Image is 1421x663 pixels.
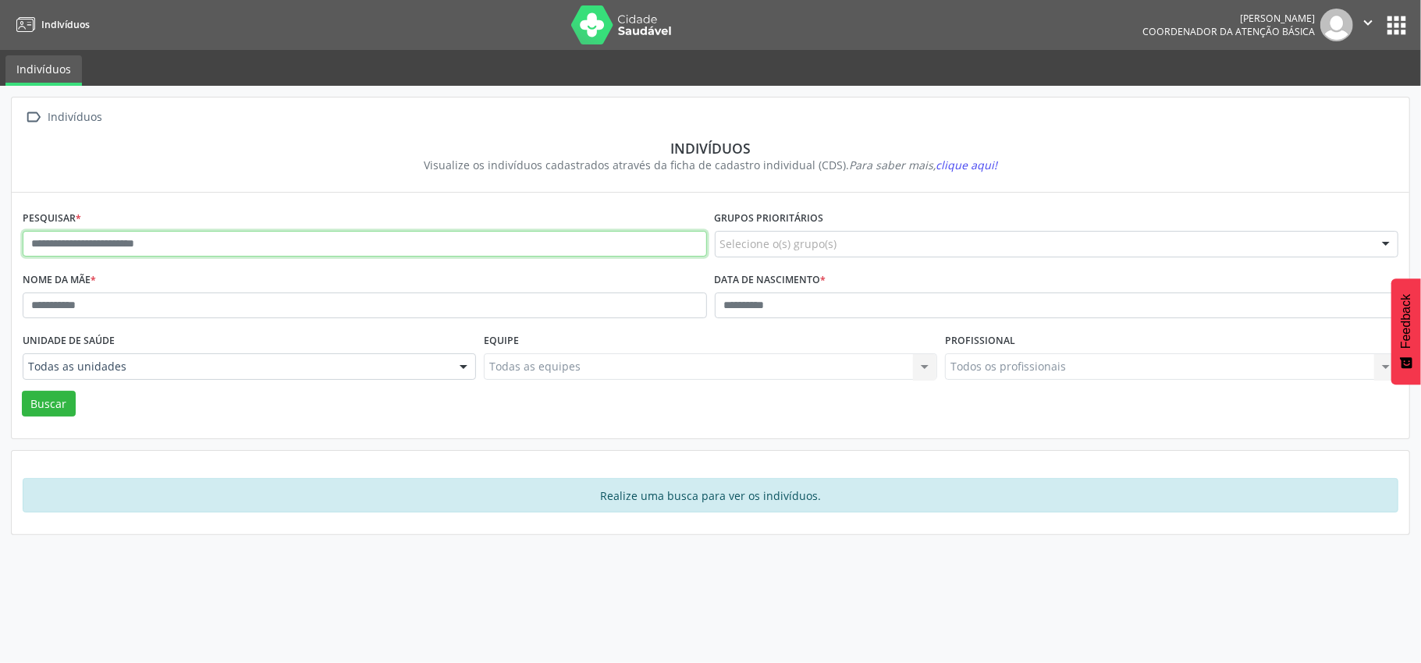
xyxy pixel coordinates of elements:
img: img [1320,9,1353,41]
i:  [1359,14,1377,31]
div: Indivíduos [45,106,105,129]
label: Pesquisar [23,207,81,231]
span: Selecione o(s) grupo(s) [720,236,837,252]
span: Todas as unidades [28,359,444,374]
button:  [1353,9,1383,41]
div: Realize uma busca para ver os indivíduos. [23,478,1398,512]
span: Feedback [1399,294,1413,349]
div: Indivíduos [34,140,1387,157]
i:  [23,106,45,129]
span: Coordenador da Atenção Básica [1142,25,1315,38]
label: Data de nascimento [715,268,826,292]
button: Buscar [22,391,76,417]
span: Indivíduos [41,18,90,31]
span: clique aqui! [936,158,997,172]
button: apps [1383,12,1410,39]
div: Visualize os indivíduos cadastrados através da ficha de cadastro individual (CDS). [34,157,1387,173]
a: Indivíduos [11,12,90,37]
a: Indivíduos [5,55,82,86]
label: Equipe [484,329,519,353]
div: [PERSON_NAME] [1142,12,1315,25]
label: Unidade de saúde [23,329,115,353]
button: Feedback - Mostrar pesquisa [1391,278,1421,385]
label: Nome da mãe [23,268,96,292]
i: Para saber mais, [849,158,997,172]
label: Grupos prioritários [715,207,824,231]
a:  Indivíduos [23,106,105,129]
label: Profissional [945,329,1015,353]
